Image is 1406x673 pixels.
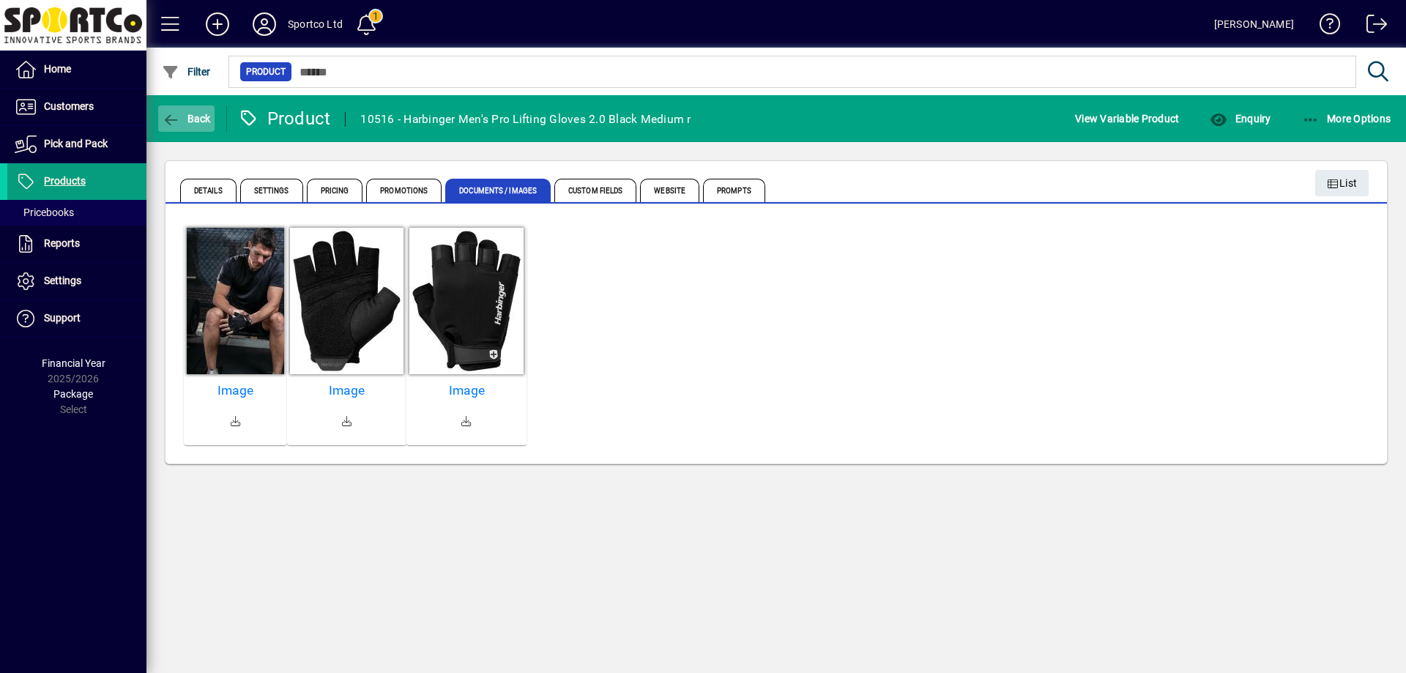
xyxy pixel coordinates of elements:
a: Settings [7,263,146,300]
span: Settings [44,275,81,286]
button: Back [158,105,215,132]
button: Profile [241,11,288,37]
a: Logout [1355,3,1388,51]
span: Back [162,113,211,124]
div: Sportco Ltd [288,12,343,36]
span: More Options [1302,113,1391,124]
span: Support [44,312,81,324]
button: Enquiry [1206,105,1274,132]
a: Image [190,383,281,398]
span: Product [246,64,286,79]
span: Reports [44,237,80,249]
a: Image [412,383,521,398]
span: Enquiry [1210,113,1271,124]
div: [PERSON_NAME] [1214,12,1294,36]
a: Download [449,404,484,439]
span: Customers [44,100,94,112]
button: List [1315,170,1369,196]
a: Download [330,404,365,439]
a: Pick and Pack [7,126,146,163]
span: Promotions [366,179,442,202]
span: Settings [240,179,303,202]
span: Website [640,179,699,202]
a: Image [293,383,401,398]
span: Prompts [703,179,765,202]
a: Support [7,300,146,337]
button: Filter [158,59,215,85]
span: Pick and Pack [44,138,108,149]
span: Pricing [307,179,363,202]
button: More Options [1298,105,1395,132]
span: Financial Year [42,357,105,369]
span: View Variable Product [1075,107,1179,130]
a: Pricebooks [7,200,146,225]
div: 10516 - Harbinger Men's Pro Lifting Gloves 2.0 Black Medium r [360,108,691,131]
span: Home [44,63,71,75]
span: Pricebooks [15,207,74,218]
a: Knowledge Base [1309,3,1341,51]
a: Customers [7,89,146,125]
span: List [1327,171,1358,196]
span: Custom Fields [554,179,636,202]
span: Package [53,388,93,400]
a: Reports [7,226,146,262]
app-page-header-button: Back [146,105,227,132]
span: Filter [162,66,211,78]
span: Documents / Images [445,179,551,202]
a: Home [7,51,146,88]
span: Details [180,179,237,202]
button: View Variable Product [1071,105,1183,132]
span: Products [44,175,86,187]
a: Download [218,404,253,439]
button: Add [194,11,241,37]
div: Product [238,107,331,130]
